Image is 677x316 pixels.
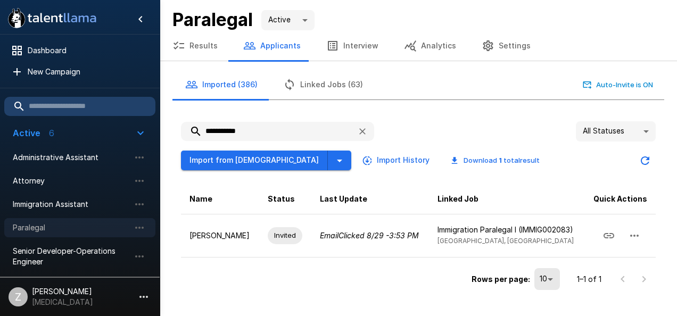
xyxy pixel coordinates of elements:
[576,121,656,142] div: All Statuses
[391,31,469,61] button: Analytics
[499,156,502,164] b: 1
[472,274,530,285] p: Rows per page:
[181,184,259,214] th: Name
[261,10,315,30] div: Active
[160,31,230,61] button: Results
[181,151,328,170] button: Import from [DEMOGRAPHIC_DATA]
[429,184,584,214] th: Linked Job
[584,184,656,214] th: Quick Actions
[313,31,391,61] button: Interview
[469,31,543,61] button: Settings
[230,31,313,61] button: Applicants
[581,77,656,93] button: Auto-Invite is ON
[189,230,251,241] p: [PERSON_NAME]
[320,231,419,240] i: Email Clicked 8/29 - 3:53 PM
[259,184,311,214] th: Status
[437,237,574,245] span: [GEOGRAPHIC_DATA], [GEOGRAPHIC_DATA]
[596,230,622,239] span: Copy Interview Link
[437,224,576,235] p: Immigration Paralegal I (IMMIG002083)
[360,151,434,170] button: Import History
[634,150,656,171] button: Updated Today - 2:57 PM
[270,70,376,99] button: Linked Jobs (63)
[311,184,429,214] th: Last Update
[442,152,548,169] button: Download 1 totalresult
[534,268,560,289] div: 10
[577,274,601,285] p: 1–1 of 1
[268,230,302,240] span: Invited
[172,9,253,30] b: Paralegal
[172,70,270,99] button: Imported (386)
